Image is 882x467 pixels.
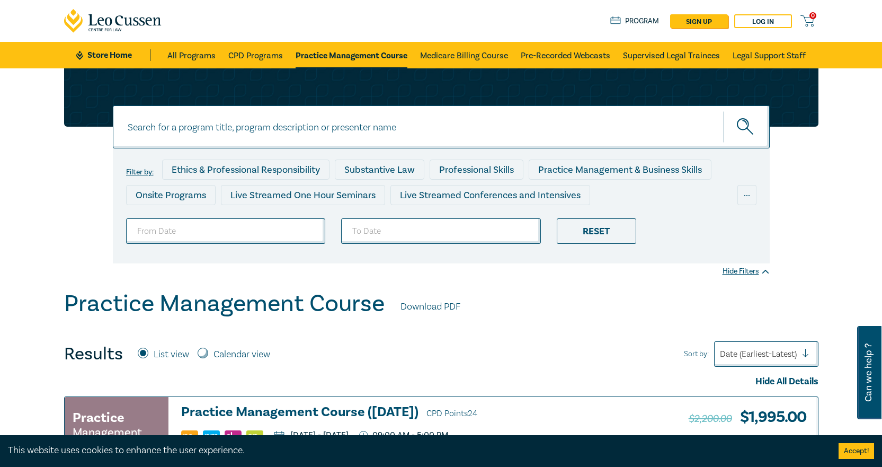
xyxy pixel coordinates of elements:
[228,42,283,68] a: CPD Programs
[299,210,421,231] div: Pre-Recorded Webcasts
[225,430,242,440] img: Substantive Law
[274,431,349,439] p: [DATE] - [DATE]
[126,185,216,205] div: Onsite Programs
[126,210,294,231] div: Live Streamed Practical Workshops
[863,332,874,413] span: Can we help ?
[64,375,818,389] div: Hide All Details
[213,348,270,362] label: Calendar view
[548,210,645,231] div: National Programs
[8,444,823,457] div: This website uses cookies to enhance the user experience.
[734,14,792,28] a: Log in
[809,12,816,19] span: 0
[126,218,326,244] input: From Date
[359,430,449,440] p: 09:00 AM - 5:00 PM
[426,408,477,419] span: CPD Points 24
[64,290,385,318] h1: Practice Management Course
[64,343,123,365] h4: Results
[623,42,720,68] a: Supervised Legal Trainees
[73,408,124,427] h3: Practice
[390,185,590,205] div: Live Streamed Conferences and Intensives
[296,42,407,68] a: Practice Management Course
[181,405,617,421] a: Practice Management Course ([DATE]) CPD Points24
[839,443,874,459] button: Accept cookies
[167,42,216,68] a: All Programs
[610,15,660,27] a: Program
[521,42,610,68] a: Pre-Recorded Webcasts
[723,266,770,277] div: Hide Filters
[181,405,617,421] h3: Practice Management Course ([DATE])
[246,430,263,440] img: Ethics & Professional Responsibility
[335,160,424,180] div: Substantive Law
[203,430,220,440] img: Practice Management & Business Skills
[162,160,329,180] div: Ethics & Professional Responsibility
[733,42,806,68] a: Legal Support Staff
[113,105,770,148] input: Search for a program title, program description or presenter name
[720,348,722,360] input: Sort by
[426,210,542,231] div: 10 CPD Point Packages
[430,160,523,180] div: Professional Skills
[420,42,508,68] a: Medicare Billing Course
[737,185,756,205] div: ...
[181,430,198,440] img: Professional Skills
[341,218,541,244] input: To Date
[76,49,150,61] a: Store Home
[689,412,732,426] span: $2,200.00
[557,218,636,244] div: Reset
[670,14,728,28] a: sign up
[400,300,460,314] a: Download PDF
[73,427,161,448] small: Management Course
[154,348,189,362] label: List view
[529,160,711,180] div: Practice Management & Business Skills
[689,405,807,429] h3: $ 1,995.00
[684,348,709,360] span: Sort by:
[126,168,154,177] label: Filter by:
[221,185,385,205] div: Live Streamed One Hour Seminars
